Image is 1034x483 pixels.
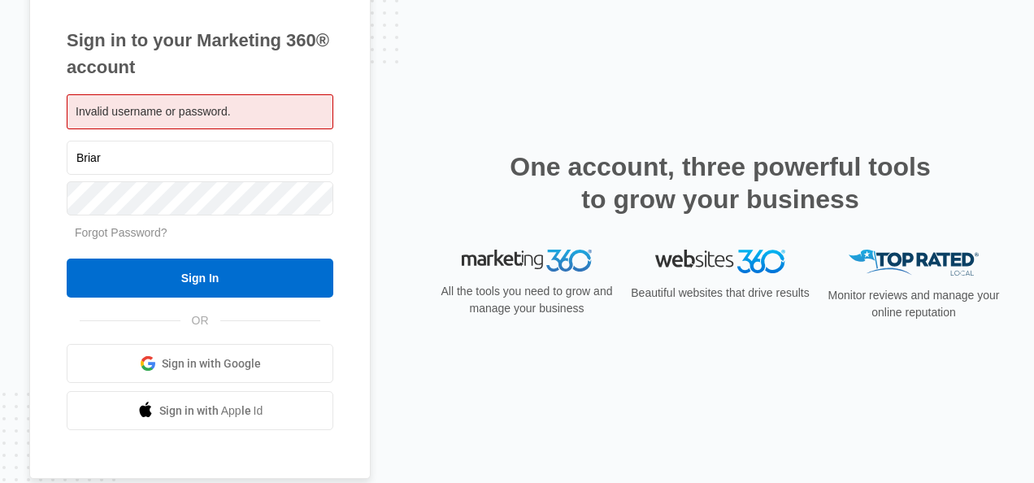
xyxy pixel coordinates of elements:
input: Sign In [67,259,333,298]
p: All the tools you need to grow and manage your business [436,283,618,317]
span: Sign in with Apple Id [159,402,263,420]
span: Sign in with Google [162,355,261,372]
img: Top Rated Local [849,250,979,276]
input: Email [67,141,333,175]
img: Websites 360 [655,250,785,273]
h2: One account, three powerful tools to grow your business [505,150,936,215]
img: Marketing 360 [462,250,592,272]
a: Sign in with Apple Id [67,391,333,430]
h1: Sign in to your Marketing 360® account [67,27,333,80]
a: Sign in with Google [67,344,333,383]
span: Invalid username or password. [76,105,231,118]
span: OR [180,312,220,329]
p: Monitor reviews and manage your online reputation [823,287,1005,321]
a: Forgot Password? [75,226,167,239]
p: Beautiful websites that drive results [629,285,811,302]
